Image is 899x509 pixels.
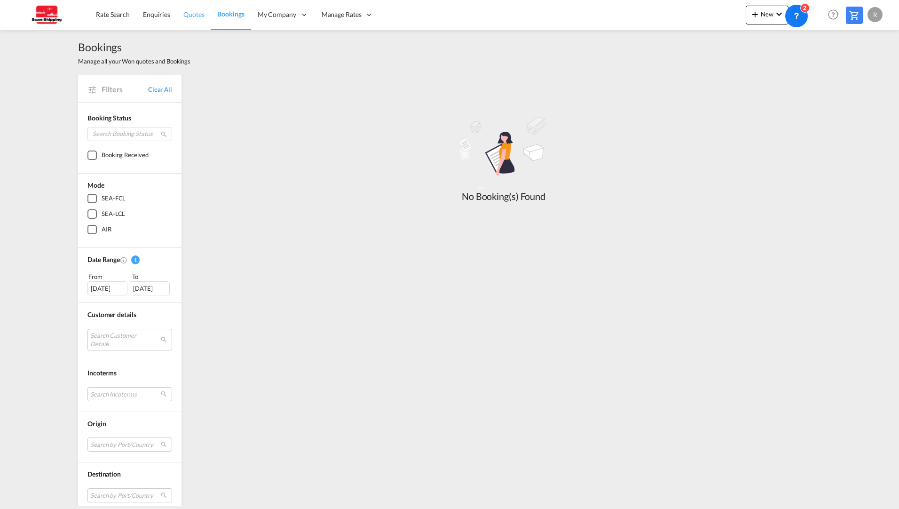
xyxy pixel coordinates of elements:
div: Booking Status [87,113,172,123]
span: My Company [258,10,296,19]
div: From [87,272,129,281]
div: R [867,7,883,22]
span: Filters [102,84,148,95]
span: Help [825,7,841,23]
md-icon: icon-magnify [160,131,167,138]
md-checkbox: AIR [87,225,172,234]
md-icon: Created On [120,256,127,264]
div: SEA-LCL [102,209,125,219]
div: SEA-FCL [102,194,126,203]
div: [DATE] [130,281,170,295]
span: Bookings [217,10,244,18]
div: AIR [102,225,111,234]
md-icon: icon-chevron-down [773,8,785,20]
span: Manage Rates [322,10,362,19]
md-icon: icon-plus 400-fg [749,8,761,20]
span: 1 [131,255,140,264]
img: 123b615026f311ee80dabbd30bc9e10f.jpg [14,4,78,25]
span: Mode [87,181,104,189]
div: Booking Received [102,151,148,160]
div: Origin [87,419,172,429]
a: Clear All [148,85,172,94]
span: From To [DATE][DATE] [87,272,172,295]
span: Booking Status [87,114,131,122]
input: Search Booking Status [87,127,172,141]
md-icon: assets/icons/custom/empty_shipments.svg [433,112,574,190]
div: Help [825,7,846,24]
div: To [131,272,173,281]
span: Destination [87,470,121,478]
span: Origin [87,420,106,428]
div: Customer details [87,310,172,319]
button: icon-plus 400-fgNewicon-chevron-down [746,6,789,24]
span: New [749,10,785,18]
span: Manage all your Won quotes and Bookings [78,57,190,65]
span: Enquiries [143,10,170,18]
span: Rate Search [96,10,130,18]
span: Customer details [87,310,136,318]
span: Quotes [183,10,204,18]
md-checkbox: SEA-LCL [87,209,172,219]
div: Destination [87,469,172,479]
span: Incoterms [87,369,117,377]
span: Date Range [87,255,120,263]
div: [DATE] [87,281,127,295]
div: No Booking(s) Found [433,190,574,203]
md-checkbox: SEA-FCL [87,194,172,203]
span: Bookings [78,40,190,55]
